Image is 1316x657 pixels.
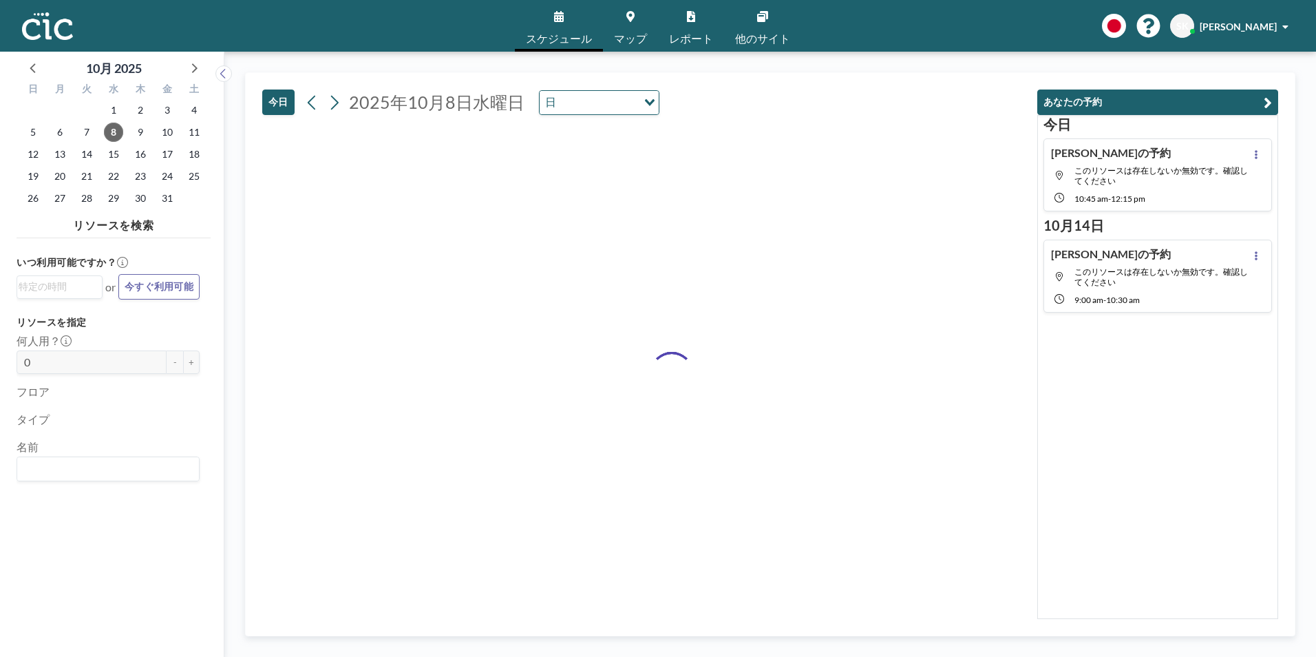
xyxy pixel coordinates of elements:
[542,94,559,112] span: 日
[158,189,177,208] span: 2025年10月31日金曜日
[158,101,177,120] span: 2025年10月3日金曜日
[1074,295,1103,305] span: 9:00 AM
[184,123,204,142] span: 2025年10月11日土曜日
[183,351,200,374] button: +
[104,101,123,120] span: 2025年10月1日水曜日
[17,385,50,399] label: フロア
[23,123,43,142] span: 2025年10月5日日曜日
[17,413,50,426] label: タイプ
[158,123,177,142] span: 2025年10月10日金曜日
[1051,146,1171,160] h4: [PERSON_NAME]の予約
[17,440,39,454] label: 名前
[1106,295,1140,305] span: 10:30 AM
[526,33,592,44] span: スケジュール
[262,90,295,115] button: 今日
[167,351,183,374] button: -
[1074,165,1248,186] span: このリソースは存在しないか無効です。確認してください
[1051,247,1171,261] h4: [PERSON_NAME]の予約
[105,280,116,294] span: or
[17,316,200,328] h3: リソースを指定
[669,33,713,44] span: レポート
[104,145,123,164] span: 2025年10月15日水曜日
[20,81,47,99] div: 日
[131,123,150,142] span: 2025年10月9日木曜日
[540,91,659,114] div: Search for option
[131,101,150,120] span: 2025年10月2日木曜日
[77,123,96,142] span: 2025年10月7日火曜日
[1111,194,1145,204] span: 12:15 PM
[23,167,43,186] span: 2025年10月19日日曜日
[50,145,70,164] span: 2025年10月13日月曜日
[1176,20,1189,32] span: SK
[125,280,193,293] span: 今すぐ利用可能
[1103,295,1106,305] span: -
[1043,116,1272,133] h3: 今日
[735,33,790,44] span: 他のサイト
[104,167,123,186] span: 2025年10月22日水曜日
[50,123,70,142] span: 2025年10月6日月曜日
[19,460,191,478] input: Search for option
[1074,194,1108,204] span: 10:45 AM
[184,145,204,164] span: 2025年10月18日土曜日
[1074,267,1248,287] span: このリソースは存在しないか無効です。確認してください
[127,81,153,99] div: 木
[158,145,177,164] span: 2025年10月17日金曜日
[349,92,524,112] span: 2025年10月8日水曜日
[23,189,43,208] span: 2025年10月26日日曜日
[1043,217,1272,234] h3: 10月14日
[1200,21,1277,32] span: [PERSON_NAME]
[17,213,211,232] h4: リソースを検索
[22,12,73,40] img: organization-logo
[180,81,207,99] div: 土
[614,33,647,44] span: マップ
[19,279,94,294] input: Search for option
[23,145,43,164] span: 2025年10月12日日曜日
[131,145,150,164] span: 2025年10月16日木曜日
[158,167,177,186] span: 2025年10月24日金曜日
[100,81,127,99] div: 水
[184,167,204,186] span: 2025年10月25日土曜日
[1108,194,1111,204] span: -
[104,123,123,142] span: 2025年10月8日水曜日
[47,81,74,99] div: 月
[74,81,100,99] div: 火
[17,334,72,348] label: 何人用？
[131,167,150,186] span: 2025年10月23日木曜日
[153,81,180,99] div: 金
[560,94,636,112] input: Search for option
[17,457,199,481] div: Search for option
[104,189,123,208] span: 2025年10月29日水曜日
[77,145,96,164] span: 2025年10月14日火曜日
[184,101,204,120] span: 2025年10月4日土曜日
[77,167,96,186] span: 2025年10月21日火曜日
[118,274,200,300] button: 今すぐ利用可能
[50,189,70,208] span: 2025年10月27日月曜日
[77,189,96,208] span: 2025年10月28日火曜日
[1037,90,1278,115] button: あなたの予約
[50,167,70,186] span: 2025年10月20日月曜日
[17,276,102,297] div: Search for option
[131,189,150,208] span: 2025年10月30日木曜日
[86,59,142,78] div: 10月 2025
